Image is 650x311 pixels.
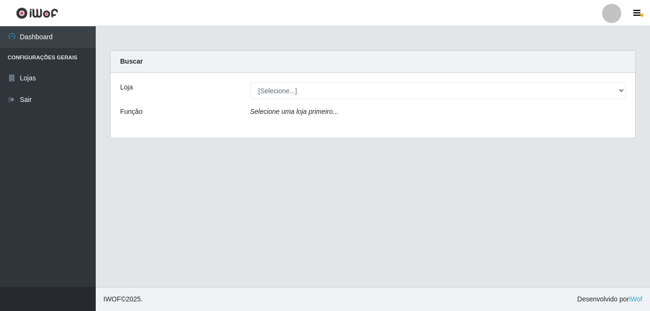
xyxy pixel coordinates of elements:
[120,82,133,92] label: Loja
[16,7,58,19] img: CoreUI Logo
[629,295,642,303] a: iWof
[103,295,121,303] span: IWOF
[120,107,143,117] label: Função
[577,294,642,304] span: Desenvolvido por
[120,57,143,65] strong: Buscar
[103,294,143,304] span: © 2025 .
[250,108,338,115] i: Selecione uma loja primeiro...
